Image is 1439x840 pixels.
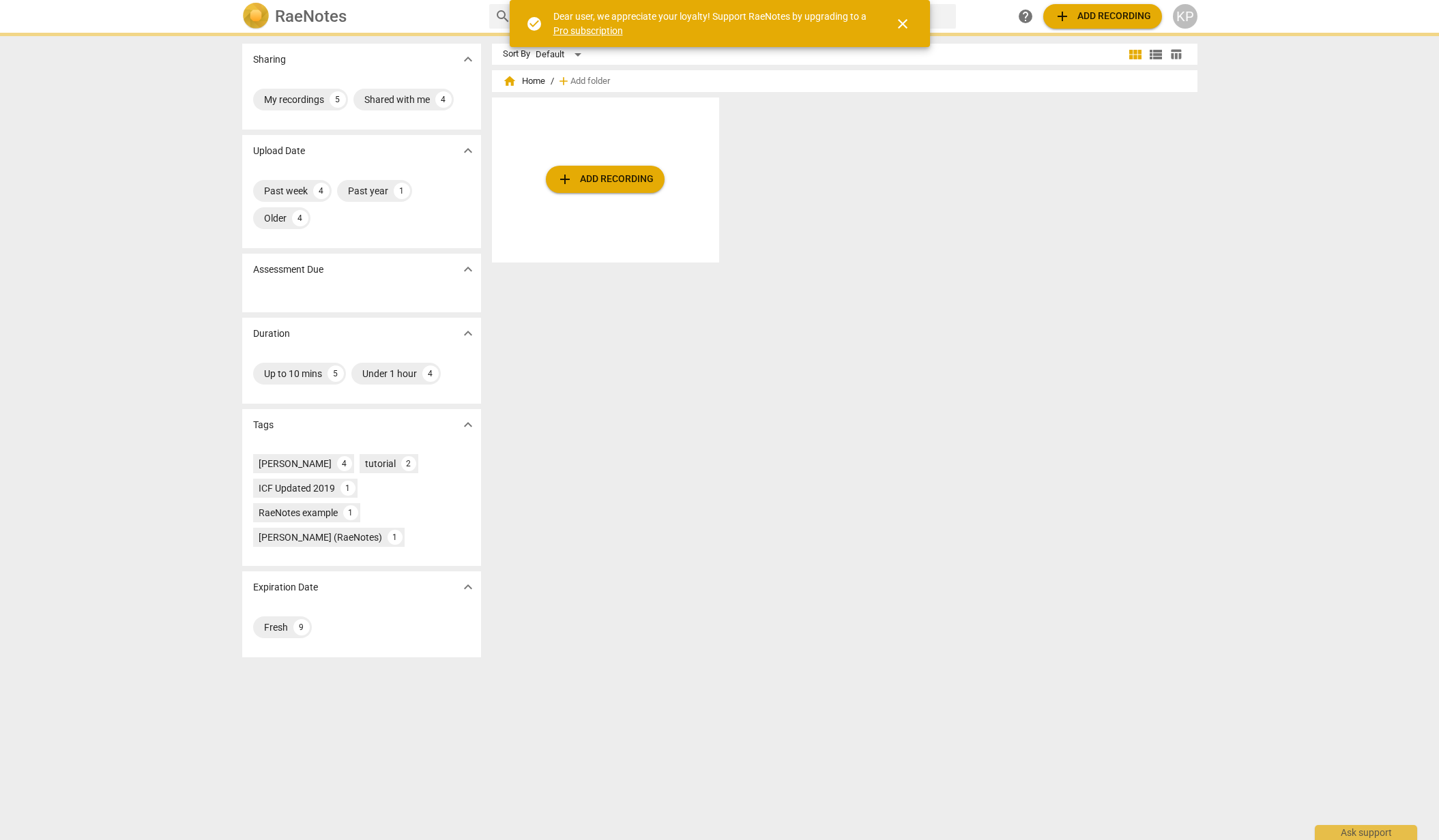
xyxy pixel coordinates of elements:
[551,76,554,87] span: /
[1043,4,1162,29] button: Upload
[503,49,530,59] div: Sort By
[348,184,388,198] div: Past year
[328,365,344,382] div: 5
[364,93,430,106] div: Shared with me
[242,3,478,30] a: LogoRaeNotes
[458,140,478,161] button: Show more
[253,327,290,341] p: Duration
[337,456,352,471] div: 4
[292,210,308,226] div: 4
[313,183,330,199] div: 4
[553,10,870,37] div: Dear user, we appreciate your loyalty! Support RaeNotes by upgrading to a
[895,16,911,32] span: close
[460,417,476,433] span: expand_more
[1148,46,1164,63] span: view_list
[340,481,355,496] div: 1
[1013,4,1038,29] a: Help
[435,91,452,108] div: 4
[503,74,545,88] span: Home
[458,415,478,435] button: Show more
[253,52,286,67] p: Sharing
[553,25,623,36] a: Pro subscription
[526,16,542,32] span: check_circle
[253,262,323,277] p: Assessment Due
[1017,8,1034,25] span: help
[365,457,396,470] div: tutorial
[259,481,335,495] div: ICF Updated 2019
[253,418,274,432] p: Tags
[458,49,478,70] button: Show more
[253,580,318,595] p: Expiration Date
[401,456,416,471] div: 2
[362,367,417,380] div: Under 1 hour
[458,577,478,597] button: Show more
[495,8,511,25] span: search
[264,93,324,106] div: My recordings
[264,211,287,225] div: Older
[1146,44,1166,65] button: List view
[264,620,288,634] div: Fresh
[293,619,310,635] div: 9
[1315,825,1417,840] div: Ask support
[1127,46,1144,63] span: view_module
[557,171,573,187] span: add
[1169,48,1182,61] span: table_chart
[1166,44,1187,65] button: Table view
[422,365,439,382] div: 4
[275,7,347,26] h2: RaeNotes
[343,505,358,520] div: 1
[264,367,322,380] div: Up to 10 mins
[570,76,610,87] span: Add folder
[259,530,382,544] div: [PERSON_NAME] (RaeNotes)
[460,261,476,277] span: expand_more
[388,530,403,545] div: 1
[546,166,665,193] button: Upload
[259,457,332,470] div: [PERSON_NAME]
[460,579,476,595] span: expand_more
[460,325,476,342] span: expand_more
[458,259,478,280] button: Show more
[460,142,476,159] span: expand_more
[1054,8,1151,25] span: Add recording
[503,74,517,88] span: home
[394,183,410,199] div: 1
[1173,4,1197,29] button: KP
[557,171,654,187] span: Add recording
[460,51,476,67] span: expand_more
[1125,44,1146,65] button: Tile view
[886,7,919,40] button: Close
[557,74,570,88] span: add
[458,323,478,344] button: Show more
[259,506,338,520] div: RaeNotes example
[242,3,270,30] img: Logo
[264,184,308,198] div: Past week
[330,91,346,108] div: 5
[1054,8,1071,25] span: add
[536,44,586,65] div: Default
[253,144,305,158] p: Upload Date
